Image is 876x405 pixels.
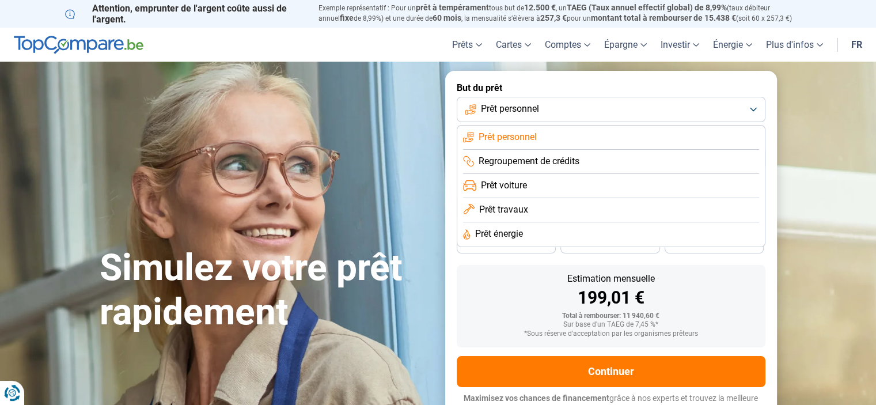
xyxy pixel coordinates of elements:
a: Épargne [597,28,654,62]
a: Énergie [706,28,759,62]
span: prêt à tempérament [416,3,489,12]
span: Prêt énergie [475,228,523,240]
span: fixe [340,13,354,22]
span: Prêt personnel [481,103,539,115]
span: TAEG (Taux annuel effectif global) de 8,99% [567,3,727,12]
div: Sur base d'un TAEG de 7,45 %* [466,321,756,329]
a: Prêts [445,28,489,62]
span: Prêt personnel [479,131,537,143]
div: *Sous réserve d'acceptation par les organismes prêteurs [466,330,756,338]
a: Comptes [538,28,597,62]
h1: Simulez votre prêt rapidement [100,246,431,335]
a: Cartes [489,28,538,62]
button: Continuer [457,356,765,387]
span: Prêt voiture [481,179,527,192]
span: Maximisez vos chances de financement [464,393,609,403]
span: Prêt travaux [479,203,528,216]
p: Attention, emprunter de l'argent coûte aussi de l'argent. [65,3,305,25]
span: 60 mois [433,13,461,22]
span: 257,3 € [540,13,567,22]
span: montant total à rembourser de 15.438 € [591,13,736,22]
span: Regroupement de crédits [479,155,579,168]
span: 12.500 € [524,3,556,12]
p: Exemple représentatif : Pour un tous but de , un (taux débiteur annuel de 8,99%) et une durée de ... [318,3,811,24]
a: fr [844,28,869,62]
div: Total à rembourser: 11 940,60 € [466,312,756,320]
span: 30 mois [597,241,623,248]
img: TopCompare [14,36,143,54]
div: 199,01 € [466,289,756,306]
a: Plus d'infos [759,28,830,62]
button: Prêt personnel [457,97,765,122]
span: 36 mois [494,241,519,248]
label: But du prêt [457,82,765,93]
div: Estimation mensuelle [466,274,756,283]
span: 24 mois [701,241,727,248]
a: Investir [654,28,706,62]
